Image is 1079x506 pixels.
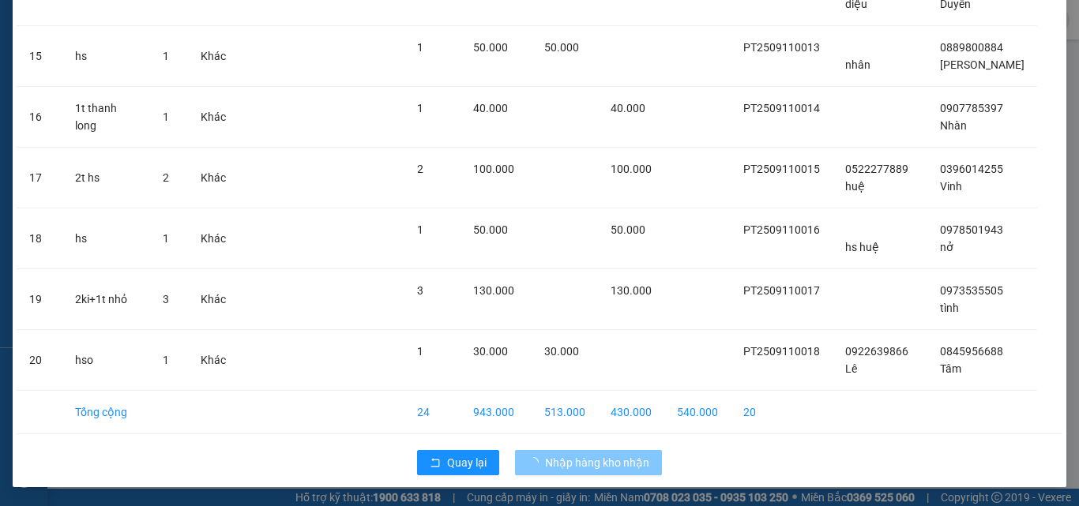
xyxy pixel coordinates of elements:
[447,454,487,471] span: Quay lại
[473,223,508,236] span: 50.000
[940,163,1003,175] span: 0396014255
[17,87,62,148] td: 16
[515,450,662,475] button: Nhập hàng kho nhận
[743,345,820,358] span: PT2509110018
[62,208,150,269] td: hs
[611,163,652,175] span: 100.000
[188,269,239,330] td: Khác
[545,454,649,471] span: Nhập hàng kho nhận
[940,345,1003,358] span: 0845956688
[940,302,959,314] span: tình
[731,391,833,434] td: 20
[417,450,499,475] button: rollbackQuay lại
[743,41,820,54] span: PT2509110013
[417,102,423,114] span: 1
[940,41,1003,54] span: 0889800884
[62,148,150,208] td: 2t hs
[598,391,664,434] td: 430.000
[940,284,1003,297] span: 0973535505
[17,269,62,330] td: 19
[845,345,908,358] span: 0922639866
[743,102,820,114] span: PT2509110014
[62,26,150,87] td: hs
[404,391,461,434] td: 24
[473,102,508,114] span: 40.000
[163,111,169,123] span: 1
[188,87,239,148] td: Khác
[17,26,62,87] td: 15
[473,345,508,358] span: 30.000
[473,41,508,54] span: 50.000
[940,362,961,375] span: Tâm
[417,41,423,54] span: 1
[17,330,62,391] td: 20
[417,163,423,175] span: 2
[473,284,514,297] span: 130.000
[845,163,908,175] span: 0522277889
[17,208,62,269] td: 18
[188,208,239,269] td: Khác
[940,241,953,253] span: nở
[163,293,169,305] span: 3
[611,284,652,297] span: 130.000
[528,457,545,468] span: loading
[940,102,1003,114] span: 0907785397
[163,354,169,366] span: 1
[188,330,239,391] td: Khác
[845,58,870,71] span: nhân
[62,330,150,391] td: hso
[544,345,579,358] span: 30.000
[611,102,645,114] span: 40.000
[940,223,1003,236] span: 0978501943
[845,362,857,375] span: Lê
[461,391,532,434] td: 943.000
[417,284,423,297] span: 3
[417,223,423,236] span: 1
[743,284,820,297] span: PT2509110017
[188,148,239,208] td: Khác
[940,119,967,132] span: Nhàn
[430,457,441,470] span: rollback
[532,391,598,434] td: 513.000
[62,87,150,148] td: 1t thanh long
[163,232,169,245] span: 1
[62,391,150,434] td: Tổng cộng
[743,163,820,175] span: PT2509110015
[163,50,169,62] span: 1
[62,269,150,330] td: 2ki+1t nhỏ
[940,180,962,193] span: Vinh
[188,26,239,87] td: Khác
[940,58,1024,71] span: [PERSON_NAME]
[743,223,820,236] span: PT2509110016
[17,148,62,208] td: 17
[163,171,169,184] span: 2
[544,41,579,54] span: 50.000
[417,345,423,358] span: 1
[845,241,879,253] span: hs huệ
[611,223,645,236] span: 50.000
[473,163,514,175] span: 100.000
[845,180,865,193] span: huệ
[664,391,731,434] td: 540.000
